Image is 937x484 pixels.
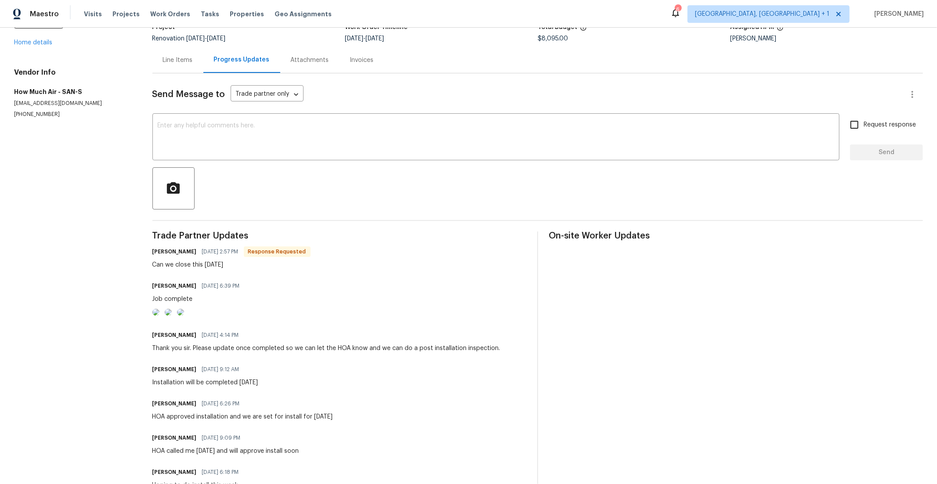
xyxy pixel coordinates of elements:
div: Thank you sir. Please update once completed so we can let the HOA know and we can do a post insta... [152,344,500,353]
div: Line Items [163,56,193,65]
div: HOA called me [DATE] and will approve install soon [152,447,299,455]
span: Response Requested [245,247,310,256]
div: Installation will be completed [DATE] [152,378,258,387]
span: Properties [230,10,264,18]
span: [DATE] 6:18 PM [202,468,239,477]
span: [DATE] 9:09 PM [202,433,241,442]
span: Geo Assignments [275,10,332,18]
span: [DATE] [207,36,226,42]
span: [DATE] [345,36,363,42]
span: On-site Worker Updates [549,231,923,240]
div: Trade partner only [231,87,304,102]
span: Send Message to [152,90,225,99]
h6: [PERSON_NAME] [152,331,197,340]
span: Maestro [30,10,59,18]
span: Request response [864,120,916,130]
div: 6 [675,5,681,14]
span: Trade Partner Updates [152,231,527,240]
span: Renovation [152,36,226,42]
h6: [PERSON_NAME] [152,365,197,374]
div: [PERSON_NAME] [730,36,923,42]
span: Projects [112,10,140,18]
p: [PHONE_NUMBER] [14,111,131,118]
span: - [187,36,226,42]
span: Work Orders [150,10,190,18]
span: [GEOGRAPHIC_DATA], [GEOGRAPHIC_DATA] + 1 [695,10,829,18]
span: [DATE] 9:12 AM [202,365,239,374]
span: [DATE] 6:39 PM [202,282,240,290]
div: Attachments [291,56,329,65]
span: The hpm assigned to this work order. [777,24,784,36]
h6: [PERSON_NAME] [152,433,197,442]
span: [DATE] 4:14 PM [202,331,239,340]
span: [DATE] 2:57 PM [202,247,239,256]
h5: How Much Air - SAN-S [14,87,131,96]
span: - [345,36,384,42]
span: [DATE] 6:26 PM [202,399,240,408]
div: HOA approved installation and we are set for install for [DATE] [152,412,333,421]
span: $8,095.00 [538,36,568,42]
a: Home details [14,40,52,46]
span: Visits [84,10,102,18]
p: [EMAIL_ADDRESS][DOMAIN_NAME] [14,100,131,107]
div: Can we close this [DATE] [152,260,311,269]
h6: [PERSON_NAME] [152,399,197,408]
div: Invoices [350,56,374,65]
div: Progress Updates [214,55,270,64]
h6: [PERSON_NAME] [152,282,197,290]
span: Tasks [201,11,219,17]
div: Job complete [152,295,245,303]
h6: [PERSON_NAME] [152,468,197,477]
h6: [PERSON_NAME] [152,247,197,256]
span: [PERSON_NAME] [871,10,924,18]
span: [DATE] [365,36,384,42]
span: The total cost of line items that have been proposed by Opendoor. This sum includes line items th... [580,24,587,36]
h4: Vendor Info [14,68,131,77]
span: [DATE] [187,36,205,42]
